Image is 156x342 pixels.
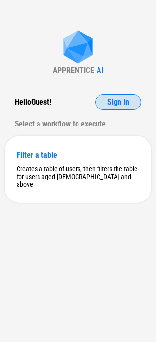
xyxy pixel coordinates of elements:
[58,30,97,66] img: Apprentice AI
[97,66,103,75] div: AI
[17,165,139,188] div: Creates a table of users, then filters the table for users aged [DEMOGRAPHIC_DATA] and above
[15,116,141,132] div: Select a workflow to execute
[107,98,129,106] span: Sign In
[95,94,141,110] button: Sign In
[17,150,139,160] div: Filter a table
[53,66,94,75] div: APPRENTICE
[15,94,51,110] div: Hello Guest !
